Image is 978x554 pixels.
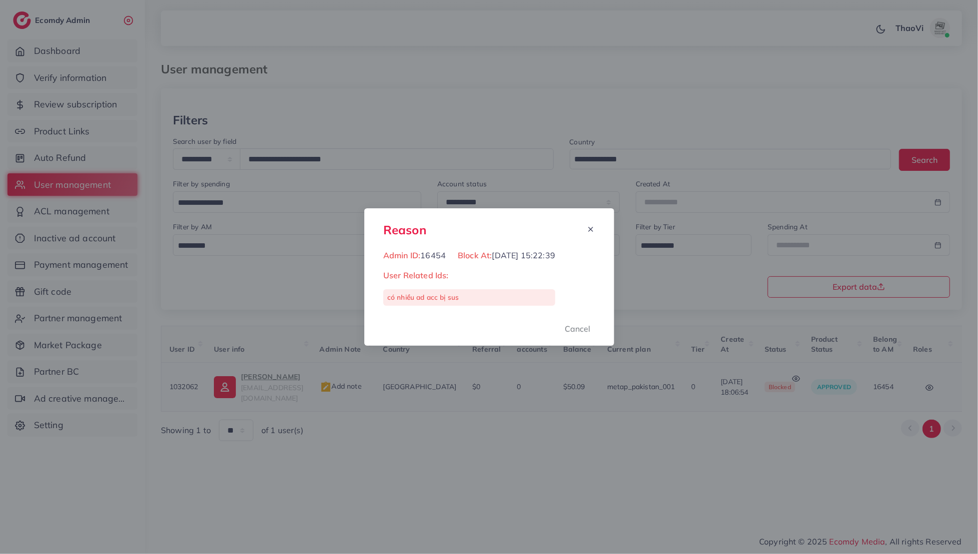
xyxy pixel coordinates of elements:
span: User Related Ids: [383,270,449,280]
span: 16454 [420,250,446,260]
h3: Reason [383,223,426,237]
span: Admin ID: [383,250,420,260]
span: [DATE] 15:22:39 [492,250,555,260]
span: Block At: [458,250,492,260]
p: có nhiều ad acc bị sus [387,291,551,303]
button: Cancel [552,318,603,339]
